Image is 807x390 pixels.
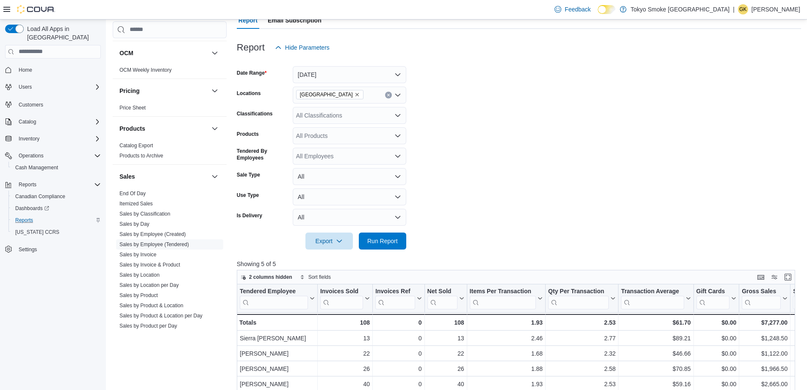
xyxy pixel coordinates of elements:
span: Inventory [15,134,101,144]
span: Customers [19,101,43,108]
div: Items Per Transaction [469,288,536,309]
label: Products [237,131,259,137]
div: 0 [375,364,422,374]
span: Sort fields [308,274,331,281]
button: Tendered Employee [240,288,315,309]
div: 26 [320,364,370,374]
span: Sales by Product & Location per Day [119,312,202,319]
div: 22 [427,348,464,359]
div: [PERSON_NAME] [240,364,315,374]
button: Run Report [359,233,406,250]
button: Display options [769,272,779,282]
span: Catalog [19,118,36,125]
button: Open list of options [394,92,401,98]
button: Hide Parameters [272,39,333,56]
div: Qty Per Transaction [548,288,609,296]
button: Reports [15,180,40,190]
span: Itemized Sales [119,200,153,207]
a: Reports [12,215,36,225]
div: 2.53 [548,379,616,389]
button: Users [15,82,35,92]
div: Totals [239,317,315,328]
div: Gross Sales [742,288,781,296]
span: Report [238,12,258,29]
label: Tendered By Employees [237,148,289,161]
a: Canadian Compliance [12,191,69,202]
a: Dashboards [8,202,104,214]
button: Invoices Ref [375,288,422,309]
div: Transaction Average [621,288,684,309]
button: Operations [2,150,104,162]
div: Invoices Sold [320,288,363,309]
div: $0.00 [696,379,736,389]
p: | [733,4,735,14]
div: Invoices Ref [375,288,415,309]
button: Customers [2,98,104,110]
span: Sales by Classification [119,210,170,217]
button: Users [2,81,104,93]
button: Inventory [2,133,104,145]
a: Cash Management [12,163,61,173]
a: Settings [15,244,40,255]
span: Export [311,233,348,250]
span: 2 columns hidden [249,274,292,281]
h3: Products [119,124,145,133]
div: 13 [427,333,464,343]
span: Canadian Compliance [12,191,101,202]
div: 22 [320,348,370,359]
div: $61.70 [621,317,691,328]
div: 40 [427,379,464,389]
span: Washington CCRS [12,227,101,237]
label: Use Type [237,192,259,199]
div: 1.68 [469,348,543,359]
a: Sales by Day [119,221,150,227]
span: Operations [19,152,44,159]
button: Pricing [210,86,220,96]
button: Products [210,123,220,134]
span: Email Subscription [268,12,322,29]
span: Products to Archive [119,152,163,159]
div: 2.53 [548,317,616,328]
div: 1.93 [469,379,543,389]
label: Date Range [237,70,267,76]
span: Settings [15,244,101,255]
div: $0.00 [696,333,736,343]
span: Thunder Bay Memorial [296,90,363,99]
p: [PERSON_NAME] [752,4,800,14]
label: Is Delivery [237,212,262,219]
span: End Of Day [119,190,146,197]
button: Canadian Compliance [8,191,104,202]
div: 13 [320,333,370,343]
span: Reports [15,217,33,224]
div: $89.21 [621,333,691,343]
span: Users [19,84,32,90]
button: Gross Sales [742,288,788,309]
div: Gift Card Sales [696,288,729,309]
input: Dark Mode [598,5,616,14]
button: Home [2,64,104,76]
span: GK [739,4,746,14]
a: OCM Weekly Inventory [119,67,172,73]
span: Reports [15,180,101,190]
div: 2.46 [469,333,543,343]
span: Customers [15,99,101,109]
button: Operations [15,151,47,161]
div: $7,277.00 [742,317,788,328]
a: Catalog Export [119,143,153,149]
div: 0 [375,379,422,389]
p: Tokyo Smoke [GEOGRAPHIC_DATA] [631,4,730,14]
h3: Pricing [119,87,139,95]
button: Open list of options [394,112,401,119]
div: 108 [427,317,464,328]
button: Cash Management [8,162,104,174]
a: Customers [15,100,47,110]
div: $2,665.00 [742,379,788,389]
span: Users [15,82,101,92]
div: $70.85 [621,364,691,374]
a: Sales by Product per Day [119,323,177,329]
a: Dashboards [12,203,53,213]
div: $59.16 [621,379,691,389]
a: Sales by Product & Location [119,303,183,309]
button: Open list of options [394,153,401,160]
div: 2.58 [548,364,616,374]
